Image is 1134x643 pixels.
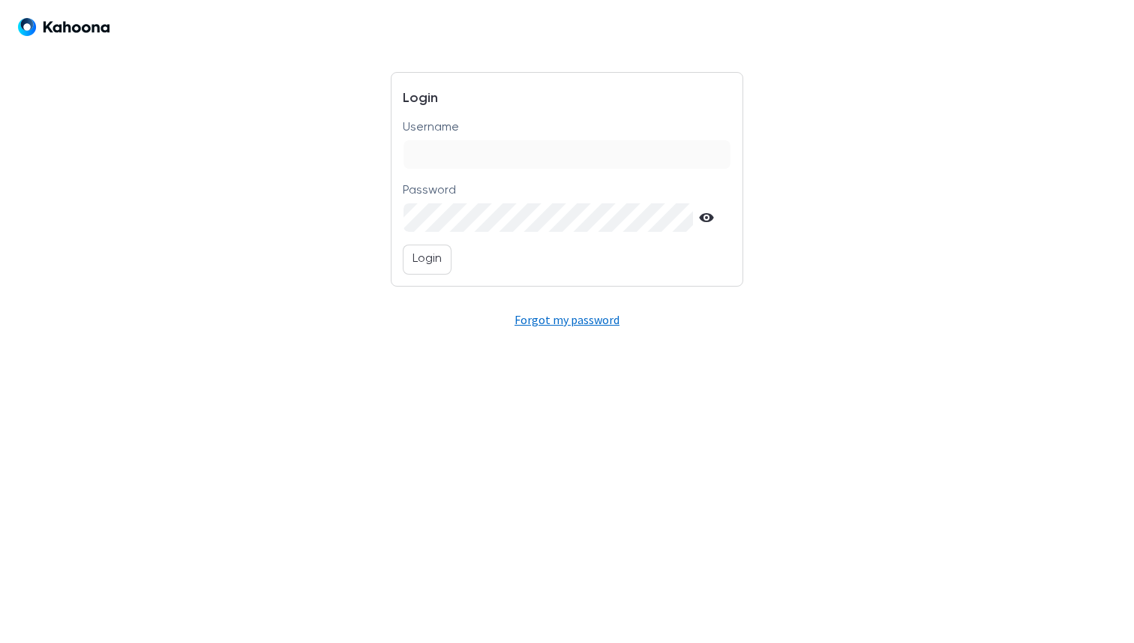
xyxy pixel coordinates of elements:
[403,184,456,198] p: Password
[514,312,619,327] a: Forgot my password
[403,121,459,135] p: Username
[403,245,451,275] button: Login
[412,250,442,269] p: Login
[693,203,720,232] button: Show password text
[403,84,730,119] h3: Login
[403,140,730,169] input: Username
[403,203,692,232] input: Password
[18,18,109,36] img: Logo
[699,210,714,225] svg: Show password text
